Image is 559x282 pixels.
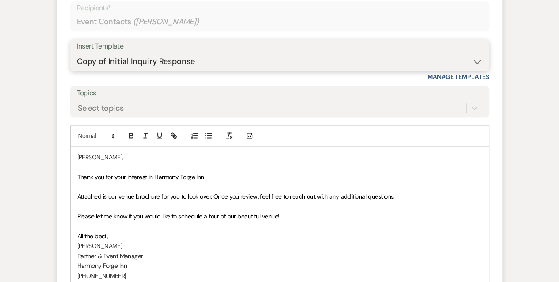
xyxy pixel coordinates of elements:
[133,16,199,28] span: ( [PERSON_NAME] )
[77,232,108,240] span: All the best,
[78,102,124,114] div: Select topics
[77,152,482,162] p: [PERSON_NAME],
[77,271,482,281] p: [PHONE_NUMBER]
[77,87,483,100] label: Topics
[77,251,482,261] p: Partner & Event Manager
[77,212,280,220] span: Please let me know if you would like to schedule a tour of our beautiful venue!
[77,40,483,53] div: Insert Template
[77,13,483,30] div: Event Contacts
[77,261,482,271] p: Harmony Forge Inn
[77,192,395,200] span: Attached is our venue brochure for you to look over. Once you review, feel free to reach out with...
[77,173,206,181] span: Thank you for your interest in Harmony Forge Inn!
[427,73,489,81] a: Manage Templates
[77,2,483,14] p: Recipients*
[77,241,482,251] p: [PERSON_NAME]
